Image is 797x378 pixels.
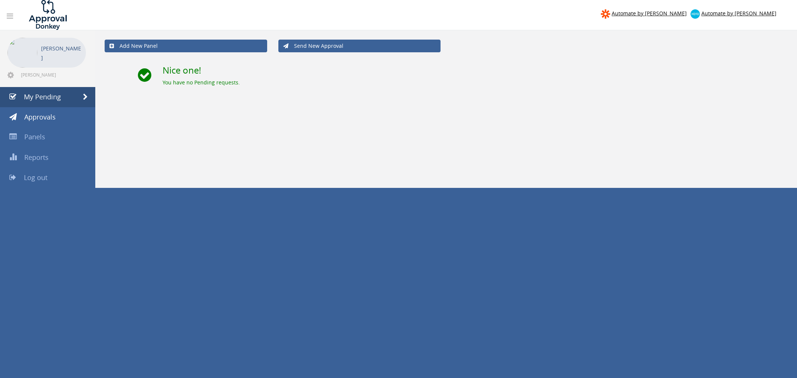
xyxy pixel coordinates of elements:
[21,72,84,78] span: [PERSON_NAME][EMAIL_ADDRESS][DOMAIN_NAME]
[612,10,687,17] span: Automate by [PERSON_NAME]
[278,40,441,52] a: Send New Approval
[163,79,788,86] div: You have no Pending requests.
[691,9,700,19] img: xero-logo.png
[163,65,788,75] h2: Nice one!
[24,112,56,121] span: Approvals
[24,153,49,162] span: Reports
[701,10,776,17] span: Automate by [PERSON_NAME]
[24,92,61,101] span: My Pending
[24,173,47,182] span: Log out
[105,40,267,52] a: Add New Panel
[41,44,82,62] p: [PERSON_NAME]
[601,9,610,19] img: zapier-logomark.png
[24,132,45,141] span: Panels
